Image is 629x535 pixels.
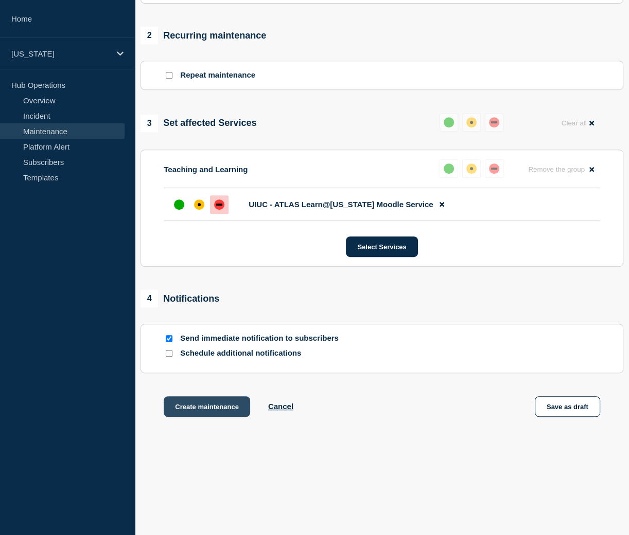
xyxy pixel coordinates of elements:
span: Remove the group [528,165,585,173]
input: Repeat maintenance [166,72,172,79]
button: Select Services [346,236,417,257]
button: up [440,159,458,178]
div: affected [466,163,477,174]
span: UIUC - ATLAS Learn@[US_STATE] Moodle Service [249,200,433,209]
p: Schedule additional notifications [180,348,345,358]
span: 3 [141,115,158,132]
div: down [489,117,499,127]
button: affected [462,113,481,132]
input: Schedule additional notifications [166,350,172,357]
button: Remove the group [522,159,600,179]
button: Clear all [555,113,600,133]
p: Teaching and Learning [164,165,248,174]
button: Cancel [268,402,293,411]
p: [US_STATE] [11,49,110,58]
div: up [174,199,184,210]
div: up [444,163,454,174]
div: Recurring maintenance [141,27,266,44]
button: Create maintenance [164,396,250,417]
div: Set affected Services [141,115,256,132]
div: affected [194,199,204,210]
div: Notifications [141,290,219,307]
div: down [489,163,499,174]
button: Save as draft [535,396,600,417]
div: affected [466,117,477,127]
button: affected [462,159,481,178]
span: 4 [141,290,158,307]
p: Send immediate notification to subscribers [180,334,345,343]
div: down [214,199,224,210]
div: up [444,117,454,127]
button: down [485,159,503,178]
input: Send immediate notification to subscribers [166,335,172,342]
button: up [440,113,458,132]
button: down [485,113,503,132]
p: Repeat maintenance [180,70,255,80]
span: 2 [141,27,158,44]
